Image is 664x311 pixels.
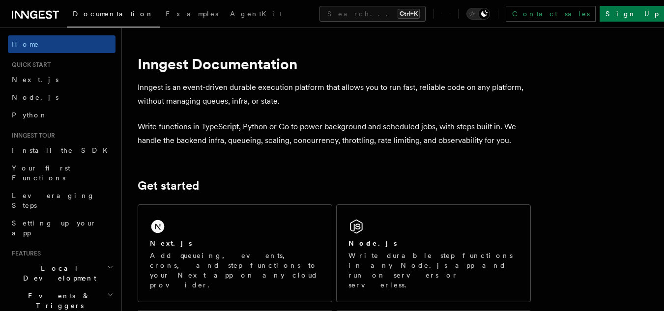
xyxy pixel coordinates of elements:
[348,238,397,248] h2: Node.js
[138,204,332,302] a: Next.jsAdd queueing, events, crons, and step functions to your Next app on any cloud provider.
[8,71,115,88] a: Next.js
[138,179,199,193] a: Get started
[150,238,192,248] h2: Next.js
[8,106,115,124] a: Python
[506,6,596,22] a: Contact sales
[12,111,48,119] span: Python
[138,81,531,108] p: Inngest is an event-driven durable execution platform that allows you to run fast, reliable code ...
[466,8,490,20] button: Toggle dark mode
[319,6,426,22] button: Search...Ctrl+K
[348,251,519,290] p: Write durable step functions in any Node.js app and run on servers or serverless.
[8,214,115,242] a: Setting up your app
[8,141,115,159] a: Install the SDK
[150,251,320,290] p: Add queueing, events, crons, and step functions to your Next app on any cloud provider.
[138,120,531,147] p: Write functions in TypeScript, Python or Go to power background and scheduled jobs, with steps bu...
[8,159,115,187] a: Your first Functions
[8,61,51,69] span: Quick start
[12,164,70,182] span: Your first Functions
[8,291,107,311] span: Events & Triggers
[8,132,55,140] span: Inngest tour
[67,3,160,28] a: Documentation
[398,9,420,19] kbd: Ctrl+K
[73,10,154,18] span: Documentation
[12,219,96,237] span: Setting up your app
[138,55,531,73] h1: Inngest Documentation
[8,259,115,287] button: Local Development
[166,10,218,18] span: Examples
[336,204,531,302] a: Node.jsWrite durable step functions in any Node.js app and run on servers or serverless.
[12,76,58,84] span: Next.js
[12,39,39,49] span: Home
[8,88,115,106] a: Node.js
[160,3,224,27] a: Examples
[8,263,107,283] span: Local Development
[12,192,95,209] span: Leveraging Steps
[230,10,282,18] span: AgentKit
[12,93,58,101] span: Node.js
[8,35,115,53] a: Home
[224,3,288,27] a: AgentKit
[12,146,114,154] span: Install the SDK
[8,250,41,257] span: Features
[8,187,115,214] a: Leveraging Steps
